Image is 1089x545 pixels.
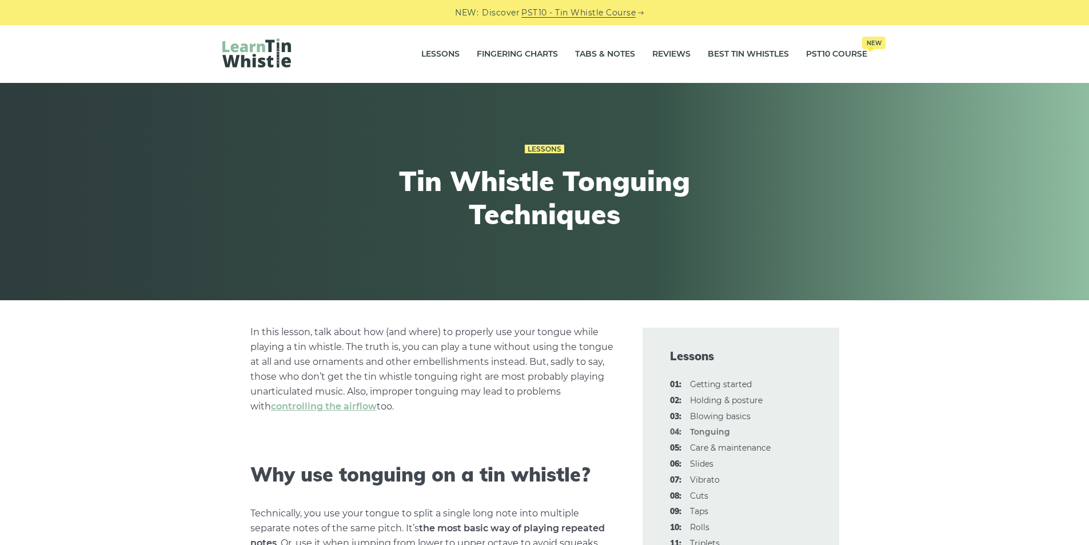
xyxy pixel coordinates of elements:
a: Best Tin Whistles [708,40,789,69]
a: Lessons [525,145,564,154]
span: 06: [670,458,681,471]
a: controlling the airflow [271,401,377,412]
span: New [862,37,885,49]
a: Fingering Charts [477,40,558,69]
span: 04: [670,425,681,439]
h2: Why use tonguing on a tin whistle? [250,463,615,487]
strong: Tonguing [690,427,730,437]
a: 03:Blowing basics [690,411,751,421]
span: 02: [670,394,681,408]
img: LearnTinWhistle.com [222,38,291,67]
a: 01:Getting started [690,379,752,389]
a: Lessons [421,40,460,69]
span: 10: [670,521,681,535]
span: 03: [670,410,681,424]
p: In this lesson, talk about how (and where) to properly use your tongue while playing a tin whistl... [250,325,615,414]
a: 02:Holding & posture [690,395,763,405]
a: PST10 CourseNew [806,40,867,69]
span: Lessons [670,348,812,364]
span: 09: [670,505,681,519]
a: 09:Taps [690,506,708,516]
a: 05:Care & maintenance [690,443,771,453]
a: 10:Rolls [690,522,709,532]
h1: Tin Whistle Tonguing Techniques [334,165,755,230]
a: Tabs & Notes [575,40,635,69]
span: 07: [670,474,681,487]
span: 01: [670,378,681,392]
a: Reviews [652,40,691,69]
a: 08:Cuts [690,491,708,501]
a: 07:Vibrato [690,475,720,485]
a: 06:Slides [690,459,713,469]
span: 08: [670,490,681,503]
span: 05: [670,441,681,455]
